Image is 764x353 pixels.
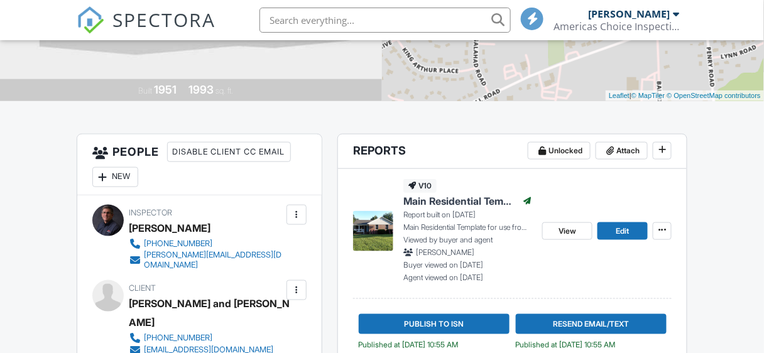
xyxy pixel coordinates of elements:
img: The Best Home Inspection Software - Spectora [77,6,104,34]
div: Americas Choice Inspections - Triad [554,20,679,33]
a: Leaflet [609,92,630,99]
div: [PERSON_NAME][EMAIL_ADDRESS][DOMAIN_NAME] [145,250,283,270]
div: [PHONE_NUMBER] [145,239,213,249]
span: Built [139,86,153,95]
div: 1951 [155,83,177,96]
span: SPECTORA [113,6,216,33]
a: [PERSON_NAME][EMAIL_ADDRESS][DOMAIN_NAME] [129,250,283,270]
span: Inspector [129,208,173,217]
input: Search everything... [259,8,511,33]
div: [PHONE_NUMBER] [145,333,213,343]
a: SPECTORA [77,17,216,43]
div: [PERSON_NAME] [588,8,670,20]
a: [PHONE_NUMBER] [129,237,283,250]
div: [PERSON_NAME] [129,219,211,237]
div: [PERSON_NAME] and [PERSON_NAME] [129,294,293,332]
div: | [606,90,764,101]
a: © OpenStreetMap contributors [667,92,761,99]
a: © MapTiler [631,92,665,99]
div: New [92,167,138,187]
span: Client [129,283,156,293]
div: Disable Client CC Email [167,142,291,162]
a: [PHONE_NUMBER] [129,332,283,344]
h3: People [77,134,322,195]
div: 1993 [189,83,214,96]
span: sq. ft. [216,86,234,95]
